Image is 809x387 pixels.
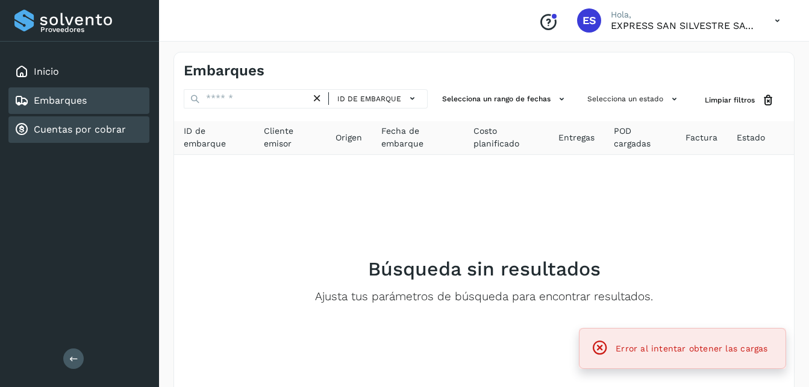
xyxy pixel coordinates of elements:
[334,90,422,107] button: ID de embarque
[184,125,245,150] span: ID de embarque
[473,125,539,150] span: Costo planificado
[437,89,573,109] button: Selecciona un rango de fechas
[616,344,767,353] span: Error al intentar obtener las cargas
[337,93,401,104] span: ID de embarque
[737,131,765,144] span: Estado
[705,95,755,105] span: Limpiar filtros
[368,257,601,280] h2: Búsqueda sin resultados
[34,66,59,77] a: Inicio
[611,20,755,31] p: EXPRESS SAN SILVESTRE SA DE CV
[8,58,149,85] div: Inicio
[34,124,126,135] a: Cuentas por cobrar
[695,89,784,112] button: Limpiar filtros
[8,116,149,143] div: Cuentas por cobrar
[686,131,717,144] span: Factura
[40,25,145,34] p: Proveedores
[583,89,686,109] button: Selecciona un estado
[381,125,454,150] span: Fecha de embarque
[315,290,653,304] p: Ajusta tus parámetros de búsqueda para encontrar resultados.
[611,10,755,20] p: Hola,
[34,95,87,106] a: Embarques
[8,87,149,114] div: Embarques
[184,62,264,80] h4: Embarques
[614,125,666,150] span: POD cargadas
[264,125,316,150] span: Cliente emisor
[558,131,595,144] span: Entregas
[336,131,362,144] span: Origen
